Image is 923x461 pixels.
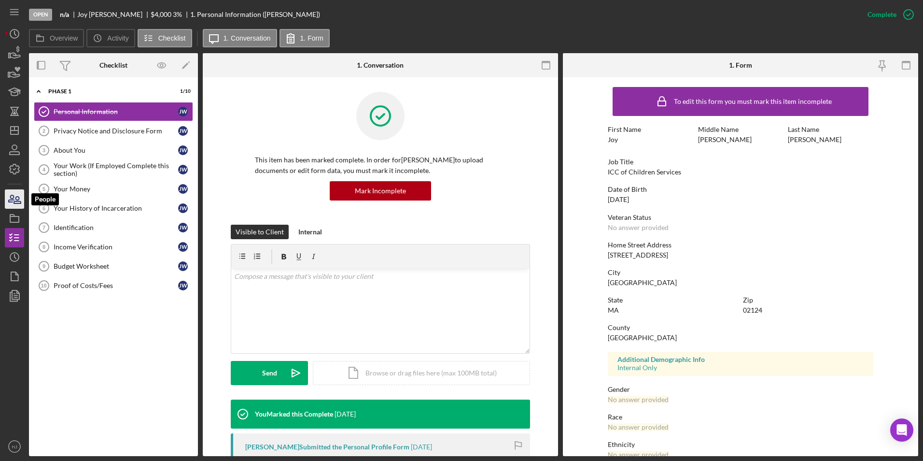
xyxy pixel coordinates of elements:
[29,9,52,21] div: Open
[12,444,17,449] text: HJ
[788,136,841,144] div: [PERSON_NAME]
[608,386,873,393] div: Gender
[34,160,193,179] a: 4Your Work (If Employed Complete this section)JW
[608,214,873,221] div: Veteran Status
[608,126,693,133] div: First Name
[255,155,506,176] p: This item has been marked complete. In order for [PERSON_NAME] to upload documents or edit form d...
[608,451,669,459] div: No answer provided
[617,364,864,372] div: Internal Only
[335,410,356,418] time: 2025-09-29 20:55
[608,396,669,403] div: No answer provided
[42,186,45,192] tspan: 5
[608,413,873,421] div: Race
[788,126,873,133] div: Last Name
[107,34,128,42] label: Activity
[158,34,186,42] label: Checklist
[300,34,323,42] label: 1. Form
[42,263,45,269] tspan: 9
[50,34,78,42] label: Overview
[34,276,193,295] a: 10Proof of Costs/FeesJW
[698,126,783,133] div: Middle Name
[203,29,277,47] button: 1. Conversation
[890,418,913,442] div: Open Intercom Messenger
[178,107,188,116] div: J W
[42,244,45,250] tspan: 8
[54,185,178,193] div: Your Money
[178,165,188,174] div: J W
[698,136,752,144] div: [PERSON_NAME]
[178,261,188,271] div: J W
[151,10,171,18] span: $4,000
[608,224,669,231] div: No answer provided
[42,128,45,134] tspan: 2
[54,146,178,154] div: About You
[173,88,191,94] div: 1 / 10
[173,11,182,18] div: 3 %
[674,98,832,105] div: To edit this form you must mark this item incomplete
[608,334,677,342] div: [GEOGRAPHIC_DATA]
[42,147,45,153] tspan: 3
[5,437,24,456] button: HJ
[34,102,193,121] a: Personal InformationJW
[48,88,167,94] div: Phase 1
[178,145,188,155] div: J W
[54,224,178,231] div: Identification
[298,225,322,239] div: Internal
[34,121,193,141] a: 2Privacy Notice and Disclosure FormJW
[608,324,873,331] div: County
[138,29,192,47] button: Checklist
[255,410,333,418] div: You Marked this Complete
[54,162,178,177] div: Your Work (If Employed Complete this section)
[357,61,404,69] div: 1. Conversation
[355,181,406,201] div: Mark Incomplete
[34,141,193,160] a: 3About YouJW
[608,168,681,176] div: ICC of Children Services
[608,241,873,249] div: Home Street Address
[77,11,151,18] div: Joy [PERSON_NAME]
[729,61,752,69] div: 1. Form
[42,205,45,211] tspan: 6
[608,423,669,431] div: No answer provided
[34,257,193,276] a: 9Budget WorksheetJW
[54,204,178,212] div: Your History of Incarceration
[54,282,178,289] div: Proof of Costs/Fees
[54,243,178,251] div: Income Verification
[41,283,46,288] tspan: 10
[42,225,45,230] tspan: 7
[34,218,193,237] a: 7IdentificationJW
[294,225,327,239] button: Internal
[608,136,618,144] div: Joy
[608,186,873,193] div: Date of Birth
[231,361,308,385] button: Send
[608,441,873,448] div: Ethnicity
[608,251,668,259] div: [STREET_ADDRESS]
[224,34,271,42] label: 1. Conversation
[608,306,619,314] div: MA
[280,29,330,47] button: 1. Form
[178,203,188,213] div: J W
[178,126,188,136] div: J W
[608,296,738,304] div: State
[608,196,629,203] div: [DATE]
[608,279,677,287] div: [GEOGRAPHIC_DATA]
[262,361,277,385] div: Send
[42,167,46,173] tspan: 4
[99,61,127,69] div: Checklist
[608,158,873,166] div: Job Title
[178,242,188,252] div: J W
[236,225,284,239] div: Visible to Client
[411,443,432,451] time: 2025-09-29 16:05
[34,237,193,257] a: 8Income VerificationJW
[190,11,320,18] div: 1. Personal Information ([PERSON_NAME])
[29,29,84,47] button: Overview
[858,5,918,24] button: Complete
[245,443,409,451] div: [PERSON_NAME] Submitted the Personal Profile Form
[54,108,178,115] div: Personal Information
[231,225,289,239] button: Visible to Client
[54,127,178,135] div: Privacy Notice and Disclosure Form
[330,181,431,201] button: Mark Incomplete
[867,5,896,24] div: Complete
[743,306,762,314] div: 02124
[60,11,69,18] b: n/a
[178,184,188,194] div: J W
